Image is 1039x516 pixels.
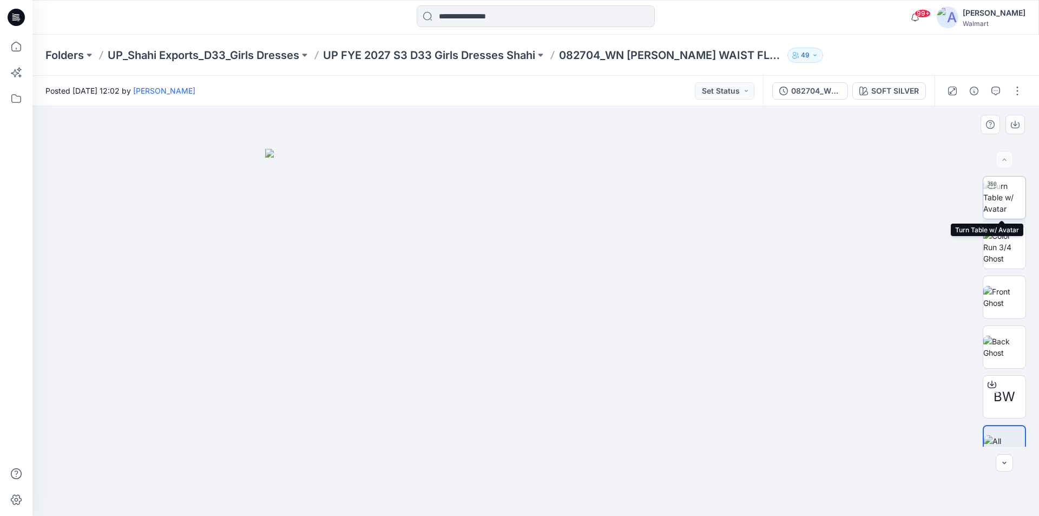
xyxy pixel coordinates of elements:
[787,48,823,63] button: 49
[994,387,1015,407] span: BW
[108,48,299,63] a: UP_Shahi Exports_D33_Girls Dresses
[963,6,1025,19] div: [PERSON_NAME]
[45,85,195,96] span: Posted [DATE] 12:02 by
[983,336,1025,358] img: Back Ghost
[871,85,919,97] div: SOFT SILVER
[983,230,1025,264] img: Color Run 3/4 Ghost
[559,48,783,63] p: 082704_WN [PERSON_NAME] WAIST FLUTTER DRESS
[984,435,1025,458] img: All colorways
[965,82,983,100] button: Details
[45,48,84,63] a: Folders
[133,86,195,95] a: [PERSON_NAME]
[983,180,1025,214] img: Turn Table w/ Avatar
[791,85,841,97] div: 082704_WN [PERSON_NAME] WAIST FLUTTER DRESS
[801,49,810,61] p: 49
[915,9,931,18] span: 99+
[983,286,1025,309] img: Front Ghost
[852,82,926,100] button: SOFT SILVER
[323,48,535,63] a: UP FYE 2027 S3 D33 Girls Dresses Shahi
[772,82,848,100] button: 082704_WN [PERSON_NAME] WAIST FLUTTER DRESS
[937,6,958,28] img: avatar
[963,19,1025,28] div: Walmart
